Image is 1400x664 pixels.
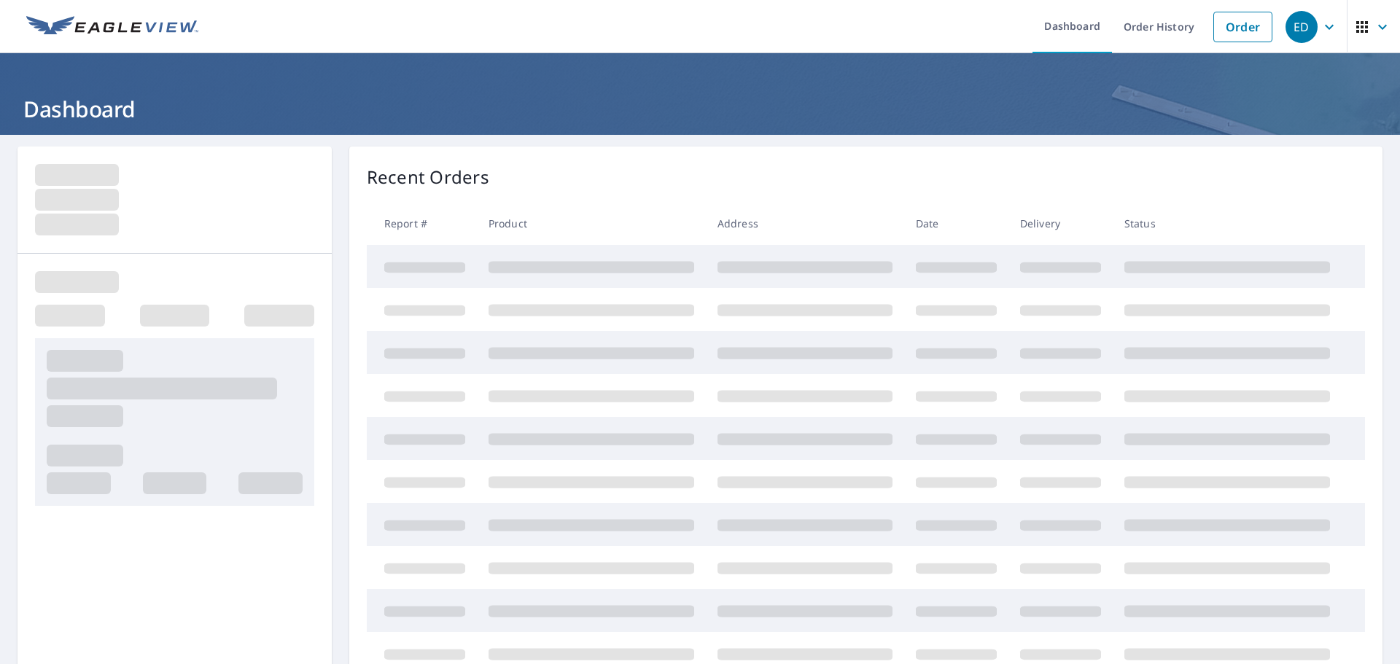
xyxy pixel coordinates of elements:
[1113,202,1342,245] th: Status
[1213,12,1272,42] a: Order
[477,202,706,245] th: Product
[26,16,198,38] img: EV Logo
[367,202,477,245] th: Report #
[17,94,1382,124] h1: Dashboard
[1008,202,1113,245] th: Delivery
[367,164,489,190] p: Recent Orders
[904,202,1008,245] th: Date
[706,202,904,245] th: Address
[1286,11,1318,43] div: ED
